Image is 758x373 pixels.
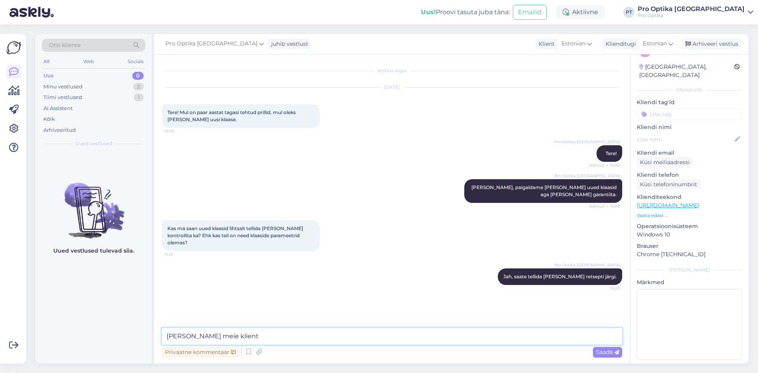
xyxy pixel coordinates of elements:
[133,83,144,91] div: 2
[556,5,604,19] div: Aktiivne
[43,105,73,112] div: AI Assistent
[561,39,585,48] span: Estonian
[268,40,308,48] div: juhib vestlust
[164,128,194,134] span: 15:08
[43,115,55,123] div: Kõik
[637,157,693,168] div: Küsi meiliaadressi
[590,285,620,291] span: 15:23
[36,169,152,240] img: No chats
[554,262,620,268] span: Pro Optika [GEOGRAPHIC_DATA]
[602,40,636,48] div: Klienditugi
[471,184,618,197] span: [PERSON_NAME], paigaldame [PERSON_NAME] uued klaasid aga [PERSON_NAME] garantiita.
[43,72,54,80] div: Uus
[82,56,96,67] div: Web
[132,72,144,80] div: 0
[589,162,620,168] span: Nähtud ✓ 15:08
[167,109,297,122] span: Tere! Mul on paar aastat tagasi tehtud prillid, mul oleks [PERSON_NAME] uusi klaase.
[623,7,634,18] div: PT
[49,41,81,49] span: Otsi kliente
[554,173,620,179] span: Pro Optika [GEOGRAPHIC_DATA]
[639,63,734,79] div: [GEOGRAPHIC_DATA], [GEOGRAPHIC_DATA]
[637,123,742,131] p: Kliendi nimi
[165,39,257,48] span: Pro Optika [GEOGRAPHIC_DATA]
[162,84,622,91] div: [DATE]
[554,139,620,145] span: Pro Optika [GEOGRAPHIC_DATA]
[606,150,617,156] span: Tere!
[637,193,742,201] p: Klienditeekond
[126,56,145,67] div: Socials
[43,83,83,91] div: Minu vestlused
[42,56,51,67] div: All
[637,202,699,209] a: [URL][DOMAIN_NAME]
[164,251,194,257] span: 15:10
[637,266,742,274] div: [PERSON_NAME]
[535,40,555,48] div: Klient
[637,212,742,219] p: Vaata edasi ...
[589,203,620,209] span: Nähtud ✓ 15:09
[43,94,82,101] div: Tiimi vestlused
[596,349,619,356] span: Saada
[637,108,742,120] input: Lisa tag
[53,247,134,255] p: Uued vestlused tulevad siia.
[421,7,510,17] div: Proovi tasuta juba täna:
[637,149,742,157] p: Kliendi email
[637,171,742,179] p: Kliendi telefon
[637,250,742,259] p: Chrome [TECHNICAL_ID]
[681,39,741,49] div: Arhiveeri vestlus
[637,222,742,231] p: Operatsioonisüsteem
[134,94,144,101] div: 1
[637,135,733,144] input: Lisa nimi
[643,39,667,48] span: Estonian
[162,67,622,74] div: Vestlus algas
[167,225,304,246] span: Kas ma saan uued klaasid lihtsalt tellida [PERSON_NAME] kontrollita ka? Ehk kas teil on need klaa...
[6,40,21,55] img: Askly Logo
[637,86,742,94] div: Kliendi info
[638,6,753,19] a: Pro Optika [GEOGRAPHIC_DATA]Pro Optika
[162,347,239,358] div: Privaatne kommentaar
[638,12,745,19] div: Pro Optika
[637,278,742,287] p: Märkmed
[75,140,112,147] span: Uued vestlused
[43,126,76,134] div: Arhiveeritud
[503,274,617,279] span: Jah, saate tellida [PERSON_NAME] retsepti järgi.
[637,179,700,190] div: Küsi telefoninumbrit
[637,231,742,239] p: Windows 10
[637,98,742,107] p: Kliendi tag'id
[162,328,622,345] textarea: [PERSON_NAME] meie klient
[638,6,745,12] div: Pro Optika [GEOGRAPHIC_DATA]
[637,242,742,250] p: Brauser
[513,5,547,20] button: Emailid
[421,8,436,16] b: Uus!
